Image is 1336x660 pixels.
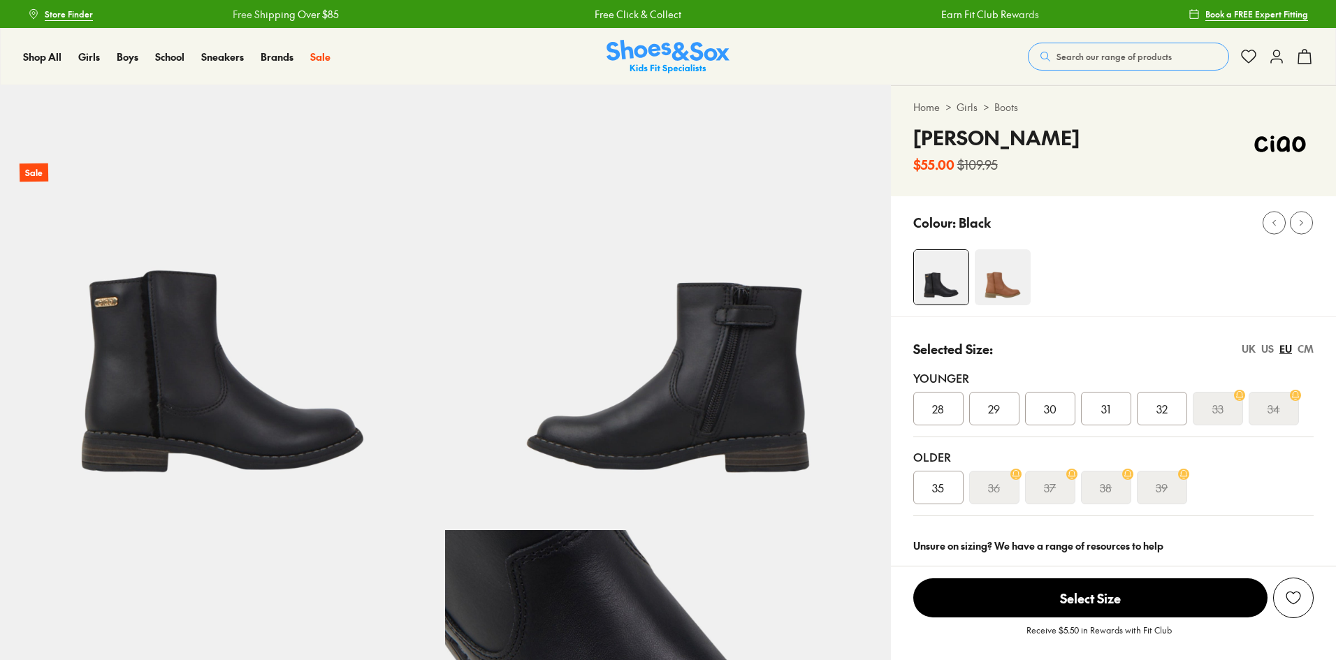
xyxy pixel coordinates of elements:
button: Add to Wishlist [1273,578,1314,618]
div: UK [1242,342,1256,356]
a: Sneakers [201,50,244,64]
span: Search our range of products [1057,50,1172,63]
p: Receive $5.50 in Rewards with Fit Club [1026,624,1172,649]
a: Boots [994,100,1018,115]
p: Black [959,213,991,232]
div: > > [913,100,1314,115]
span: Book a FREE Expert Fitting [1205,8,1308,20]
a: Boys [117,50,138,64]
img: 4-479628_1 [975,249,1031,305]
span: 35 [932,479,944,496]
span: 31 [1101,400,1110,417]
a: Store Finder [28,1,93,27]
span: 29 [988,400,1000,417]
a: Sale [310,50,331,64]
s: 38 [1100,479,1112,496]
span: 28 [932,400,944,417]
b: $55.00 [913,155,954,174]
div: Younger [913,369,1314,386]
a: Free Shipping Over $85 [232,7,338,22]
div: CM [1298,342,1314,356]
div: Older [913,448,1314,465]
img: SNS_Logo_Responsive.svg [607,40,729,74]
span: 32 [1156,400,1168,417]
button: Select Size [913,578,1268,618]
s: 37 [1044,479,1056,496]
a: Shop All [23,50,61,64]
p: Selected Size: [913,339,993,358]
s: $109.95 [957,155,998,174]
img: 5-479633_1 [445,85,890,530]
p: Colour: [913,213,956,232]
span: Store Finder [45,8,93,20]
img: 4-479632_1 [914,250,968,305]
a: Free Click & Collect [594,7,681,22]
span: 30 [1044,400,1057,417]
a: School [155,50,184,64]
p: Sale [20,163,48,182]
div: US [1261,342,1274,356]
div: EU [1279,342,1292,356]
s: 36 [988,479,1000,496]
a: Girls [78,50,100,64]
s: 33 [1212,400,1224,417]
img: Vendor logo [1247,123,1314,165]
a: Book a FREE Expert Fitting [1189,1,1308,27]
a: Shoes & Sox [607,40,729,74]
button: Search our range of products [1028,43,1229,71]
a: Earn Fit Club Rewards [941,7,1038,22]
h4: [PERSON_NAME] [913,123,1080,152]
a: Brands [261,50,293,64]
s: 34 [1268,400,1280,417]
a: Home [913,100,940,115]
span: Select Size [913,578,1268,617]
div: Unsure on sizing? We have a range of resources to help [913,538,1314,553]
s: 39 [1156,479,1168,496]
a: Girls [957,100,978,115]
